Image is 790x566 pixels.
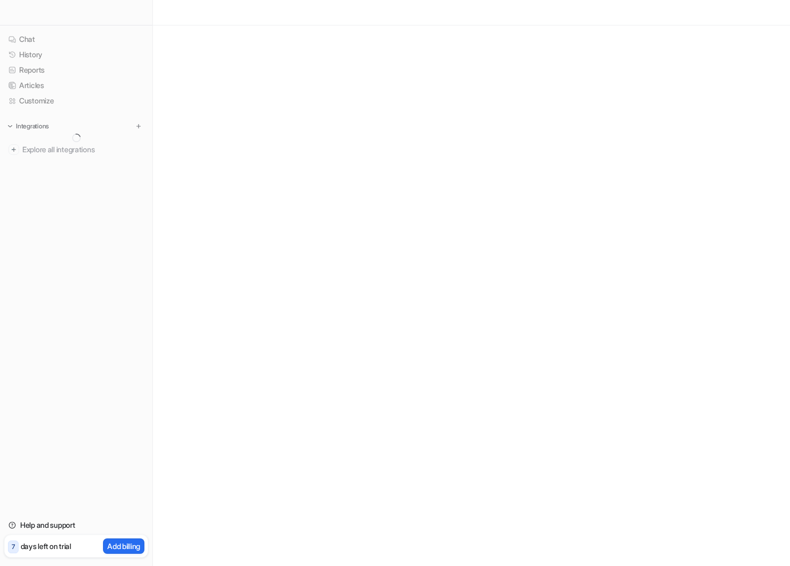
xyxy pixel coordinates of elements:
[4,93,148,108] a: Customize
[4,47,148,62] a: History
[4,78,148,93] a: Articles
[4,63,148,77] a: Reports
[4,32,148,47] a: Chat
[16,122,49,130] p: Integrations
[103,538,144,554] button: Add billing
[22,141,144,158] span: Explore all integrations
[4,518,148,533] a: Help and support
[12,542,15,552] p: 7
[135,123,142,130] img: menu_add.svg
[107,541,140,552] p: Add billing
[21,541,71,552] p: days left on trial
[4,142,148,157] a: Explore all integrations
[8,144,19,155] img: explore all integrations
[4,121,52,132] button: Integrations
[6,123,14,130] img: expand menu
